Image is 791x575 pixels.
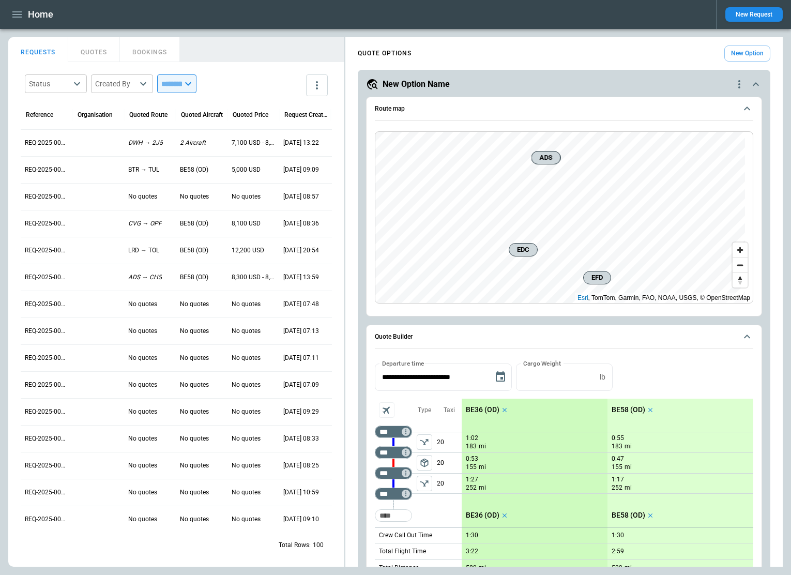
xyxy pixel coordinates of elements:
[375,132,745,304] canvas: Map
[25,354,68,362] p: REQ-2025-000307
[232,273,275,282] p: 8,300 USD - 8,600 USD
[283,192,319,201] p: 09/26/2025 08:57
[444,406,455,415] p: Taxi
[25,381,68,389] p: REQ-2025-000306
[232,515,261,524] p: No quotes
[479,463,486,472] p: mi
[612,483,622,492] p: 252
[437,453,462,473] p: 20
[28,8,53,21] h1: Home
[375,509,412,522] div: Too short
[283,515,319,524] p: 09/23/2025 09:10
[383,79,450,90] h5: New Option Name
[129,111,168,118] div: Quoted Route
[417,476,432,491] span: Type of sector
[180,327,209,336] p: No quotes
[25,139,68,147] p: REQ-2025-000315
[128,407,157,416] p: No quotes
[181,111,223,118] div: Quoted Aircraft
[283,381,319,389] p: 09/25/2025 07:09
[733,273,748,287] button: Reset bearing to north
[375,334,413,340] h6: Quote Builder
[612,476,624,483] p: 1:17
[283,354,319,362] p: 09/25/2025 07:11
[577,294,588,301] a: Esri
[8,37,68,62] button: REQUESTS
[612,463,622,472] p: 155
[313,541,324,550] p: 100
[25,488,68,497] p: REQ-2025-000302
[283,273,319,282] p: 09/25/2025 13:59
[25,461,68,470] p: REQ-2025-000303
[180,354,209,362] p: No quotes
[437,474,462,493] p: 20
[417,434,432,450] button: left aligned
[284,111,328,118] div: Request Created At (UTC-05:00)
[523,359,561,368] label: Cargo Weight
[232,407,261,416] p: No quotes
[612,442,622,451] p: 183
[379,564,419,572] p: Total Distance
[417,455,432,471] span: Type of sector
[588,273,606,283] span: EFD
[466,511,499,520] p: BE36 (OD)
[577,293,750,303] div: , TomTom, Garmin, FAO, NOAA, USGS, © OpenStreetMap
[417,476,432,491] button: left aligned
[612,564,622,572] p: 589
[612,455,624,463] p: 0:47
[466,455,478,463] p: 0:53
[26,111,53,118] div: Reference
[95,79,136,89] div: Created By
[490,367,511,387] button: Choose date, selected date is Oct 1, 2025
[283,488,319,497] p: 09/23/2025 10:59
[283,434,319,443] p: 09/24/2025 08:33
[379,402,394,418] span: Aircraft selection
[180,139,206,147] p: 2 Aircraft
[419,458,430,468] span: package_2
[180,488,209,497] p: No quotes
[479,442,486,451] p: mi
[612,434,624,442] p: 0:55
[180,246,208,255] p: BE58 (OD)
[180,273,208,282] p: BE58 (OD)
[180,381,209,389] p: No quotes
[724,46,770,62] button: New Option
[283,300,319,309] p: 09/25/2025 07:48
[283,327,319,336] p: 09/25/2025 07:13
[180,515,209,524] p: No quotes
[283,139,319,147] p: 09/28/2025 13:22
[180,300,209,309] p: No quotes
[25,273,68,282] p: REQ-2025-000310
[25,434,68,443] p: REQ-2025-000304
[417,434,432,450] span: Type of sector
[128,273,162,282] p: ADS → CHS
[232,327,261,336] p: No quotes
[232,300,261,309] p: No quotes
[466,476,478,483] p: 1:27
[283,165,319,174] p: 09/26/2025 09:09
[232,139,275,147] p: 7,100 USD - 8,100 USD
[232,246,264,255] p: 12,200 USD
[68,37,120,62] button: QUOTES
[437,432,462,452] p: 20
[128,219,162,228] p: CVG → OPF
[733,258,748,273] button: Zoom out
[466,405,499,414] p: BE36 (OD)
[417,455,432,471] button: left aligned
[232,165,261,174] p: 5,000 USD
[466,434,478,442] p: 1:02
[128,434,157,443] p: No quotes
[25,407,68,416] p: REQ-2025-000305
[180,407,209,416] p: No quotes
[128,327,157,336] p: No quotes
[128,246,159,255] p: LRD → TOL
[379,531,432,540] p: Crew Call Out Time
[600,373,605,382] p: lb
[612,405,645,414] p: BE58 (OD)
[625,564,632,572] p: mi
[379,547,426,556] p: Total Flight Time
[375,131,753,304] div: Route map
[25,246,68,255] p: REQ-2025-000311
[479,483,486,492] p: mi
[536,153,556,163] span: ADS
